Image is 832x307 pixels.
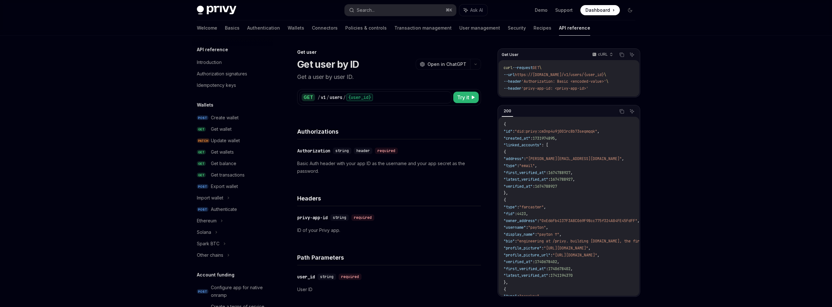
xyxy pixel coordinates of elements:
[333,215,346,220] span: string
[533,184,535,189] span: :
[457,94,469,101] span: Try it
[533,65,539,70] span: GET
[297,214,328,221] div: privy-app-id
[589,49,616,60] button: cURL
[539,218,637,223] span: "0xE6bFb4137F3A8C069F98cc775f324A84FE45FdFF"
[504,205,517,210] span: "type"
[504,72,515,77] span: --url
[570,266,573,271] span: ,
[247,20,280,36] a: Authentication
[453,92,479,103] button: Try it
[192,123,273,135] a: GETGet wallet
[211,125,232,133] div: Get wallet
[544,246,588,251] span: "[URL][DOMAIN_NAME]"
[192,68,273,80] a: Authorization signatures
[519,294,539,299] span: "passkey"
[197,115,208,120] span: POST
[528,225,546,230] span: "payton"
[533,259,535,264] span: :
[504,225,526,230] span: "username"
[197,81,236,89] div: Idempotency keys
[318,94,320,101] div: /
[504,246,542,251] span: "profile_picture"
[470,7,483,13] span: Ask AI
[548,170,570,175] span: 1674788927
[192,112,273,123] a: POSTCreate wallet
[297,286,481,293] p: User ID
[504,191,508,196] span: },
[343,94,346,101] div: /
[535,184,557,189] span: 1674788927
[504,177,548,182] span: "latest_verified_at"
[197,150,206,155] span: GET
[192,80,273,91] a: Idempotency keys
[297,227,481,234] p: ID of your Privy app.
[598,52,608,57] p: cURL
[504,266,546,271] span: "first_verified_at"
[197,289,208,294] span: POST
[192,158,273,169] a: GETGet balance
[535,163,537,168] span: ,
[504,86,521,91] span: --header
[197,70,247,78] div: Authorization signatures
[197,173,206,178] span: GET
[570,170,573,175] span: ,
[553,253,597,258] span: "[URL][DOMAIN_NAME]"
[192,169,273,181] a: GETGet transactions
[197,217,217,225] div: Ethereum
[459,4,487,16] button: Ask AI
[550,273,573,278] span: 1741194370
[504,211,515,216] span: "fid"
[211,114,239,122] div: Create wallet
[504,65,513,70] span: curl
[192,181,273,192] a: POSTExport wallet
[597,253,599,258] span: ,
[548,177,550,182] span: :
[346,94,373,101] div: {user_id}
[544,205,546,210] span: ,
[504,163,517,168] span: "type"
[197,161,206,166] span: GET
[555,136,557,141] span: ,
[297,49,481,55] div: Get user
[515,72,604,77] span: https://[DOMAIN_NAME]/v1/users/{user_id}
[504,150,506,155] span: {
[604,72,606,77] span: \
[197,127,206,132] span: GET
[535,7,548,13] a: Demo
[211,171,245,179] div: Get transactions
[197,46,228,53] h5: API reference
[211,284,269,299] div: Configure app for native onramp
[559,20,590,36] a: API reference
[197,6,236,15] img: dark logo
[530,136,533,141] span: :
[211,206,237,213] div: Authenticate
[356,148,370,153] span: header
[502,52,519,57] span: Get User
[546,225,548,230] span: ,
[357,6,375,14] div: Search...
[504,170,546,175] span: "first_verified_at"
[326,94,329,101] div: /
[625,5,635,15] button: Toggle dark mode
[297,160,481,175] p: Basic Auth header with your app ID as the username and your app secret as the password.
[504,122,506,127] span: {
[519,205,544,210] span: "farcaster"
[416,59,470,70] button: Open in ChatGPT
[297,274,315,280] div: user_id
[618,107,626,115] button: Copy the contents from the code block
[197,194,223,202] div: Import wallet
[526,211,528,216] span: ,
[542,246,544,251] span: :
[351,214,374,221] div: required
[517,211,526,216] span: 4423
[330,94,342,101] div: users
[534,20,551,36] a: Recipes
[535,259,557,264] span: 1740678402
[504,287,506,292] span: {
[504,294,517,299] span: "type"
[597,129,599,134] span: ,
[504,232,535,237] span: "display_name"
[535,232,537,237] span: :
[588,246,591,251] span: ,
